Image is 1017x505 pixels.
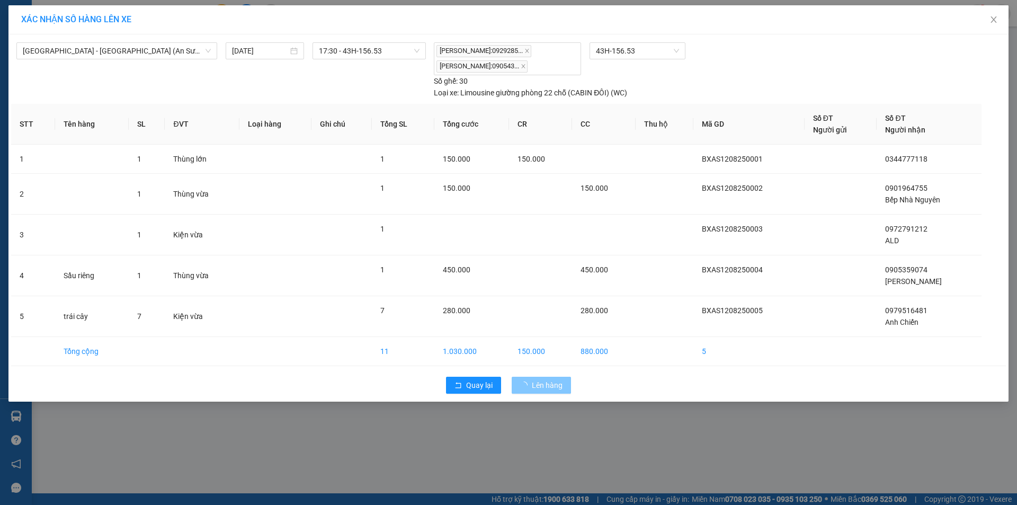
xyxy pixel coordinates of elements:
th: SL [129,104,165,145]
button: rollbackQuay lại [446,377,501,394]
span: 1 [380,265,385,274]
span: close [989,15,998,24]
th: Tên hàng [55,104,129,145]
td: Thùng lớn [165,145,239,174]
span: XÁC NHẬN SỐ HÀNG LÊN XE [21,14,131,24]
td: Sầu riêng [55,255,129,296]
th: Tổng cước [434,104,509,145]
td: trái cây [55,296,129,337]
span: 280.000 [443,306,470,315]
th: Mã GD [693,104,804,145]
span: 7 [380,306,385,315]
span: 1 [137,190,141,198]
span: BXAS1208250003 [702,225,763,233]
span: 150.000 [443,155,470,163]
td: 5 [693,337,804,366]
span: 17:30 - 43H-156.53 [319,43,420,59]
span: Số ĐT [885,114,905,122]
span: BXAS1208250004 [702,265,763,274]
span: 0905359074 [885,265,927,274]
span: 150.000 [443,184,470,192]
td: 2 [11,174,55,215]
th: Tổng SL [372,104,434,145]
span: [PERSON_NAME]:0929285... [436,45,531,57]
span: 1 [137,271,141,280]
span: 150.000 [581,184,608,192]
span: 43H-156.53 [596,43,679,59]
span: 1 [137,155,141,163]
th: Ghi chú [311,104,372,145]
span: BXAS1208250005 [702,306,763,315]
span: 0344777118 [885,155,927,163]
div: 30 [434,75,468,87]
span: Quay lại [466,379,493,391]
td: 880.000 [572,337,636,366]
td: 11 [372,337,434,366]
span: [PERSON_NAME] [885,277,942,286]
div: Gửi: Bến xe An Sương [8,62,92,84]
span: 7 [137,312,141,321]
span: Sài Gòn - Đà Nẵng (An Sương) [23,43,211,59]
span: Loại xe: [434,87,459,99]
td: Thùng vừa [165,255,239,296]
span: Người gửi [813,126,847,134]
th: STT [11,104,55,145]
button: Close [979,5,1009,35]
span: 1 [137,231,141,239]
span: 1 [380,184,385,192]
span: Lên hàng [532,379,563,391]
td: Tổng cộng [55,337,129,366]
span: rollback [454,382,462,390]
span: Bếp Nhà Nguyên [885,196,940,204]
td: 3 [11,215,55,255]
td: 150.000 [509,337,573,366]
td: Kiện vừa [165,296,239,337]
text: BXAS1208250005 [59,45,144,56]
td: 1.030.000 [434,337,509,366]
input: 12/08/2025 [232,45,288,57]
span: BXAS1208250001 [702,155,763,163]
span: 450.000 [581,265,608,274]
span: 1 [380,225,385,233]
span: close [521,64,526,69]
td: 1 [11,145,55,174]
th: Loại hàng [239,104,311,145]
span: Người nhận [885,126,925,134]
span: 1 [380,155,385,163]
td: 5 [11,296,55,337]
th: Thu hộ [636,104,694,145]
span: BXAS1208250002 [702,184,763,192]
span: ALD [885,236,899,245]
button: Lên hàng [512,377,571,394]
td: Thùng vừa [165,174,239,215]
th: CR [509,104,573,145]
span: 0901964755 [885,184,927,192]
span: 0979516481 [885,306,927,315]
span: Số ĐT [813,114,833,122]
th: ĐVT [165,104,239,145]
span: loading [520,382,532,389]
span: 450.000 [443,265,470,274]
span: 0972791212 [885,225,927,233]
span: Anh Chiến [885,318,918,326]
div: Limousine giường phòng 22 chỗ (CABIN ĐÔI) (WC) [434,87,627,99]
span: close [524,48,530,54]
td: Kiện vừa [165,215,239,255]
td: 4 [11,255,55,296]
span: 280.000 [581,306,608,315]
span: 150.000 [518,155,545,163]
th: CC [572,104,636,145]
div: Nhận: Văn phòng [GEOGRAPHIC_DATA] [97,62,194,84]
span: [PERSON_NAME]:090543... [436,60,528,73]
span: Số ghế: [434,75,458,87]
